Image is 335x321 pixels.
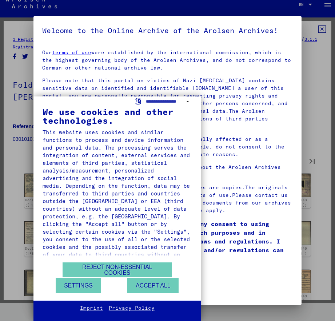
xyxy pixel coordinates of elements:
[63,262,172,277] button: Reject non-essential cookies
[43,107,192,125] div: We use cookies and other technologies.
[43,128,192,266] div: This website uses cookies and similar functions to process end device information and personal da...
[56,278,101,293] button: Settings
[127,278,179,293] button: Accept all
[80,305,103,312] a: Imprint
[109,305,155,312] a: Privacy Policy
